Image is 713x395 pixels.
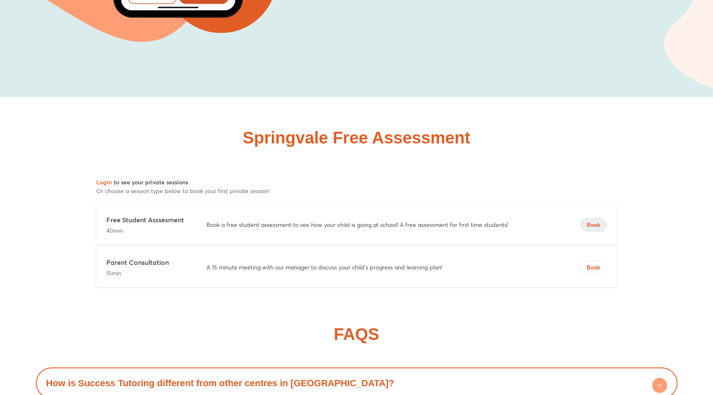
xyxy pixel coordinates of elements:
h2: FAQS [334,326,379,342]
div: How is Success Tutoring different from other centres in [GEOGRAPHIC_DATA]? [40,372,673,395]
h2: Springvale Free Assessment [243,129,470,146]
a: How is Success Tutoring different from other centres in [GEOGRAPHIC_DATA]? [46,378,394,388]
iframe: Chat Widget [671,355,713,395]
